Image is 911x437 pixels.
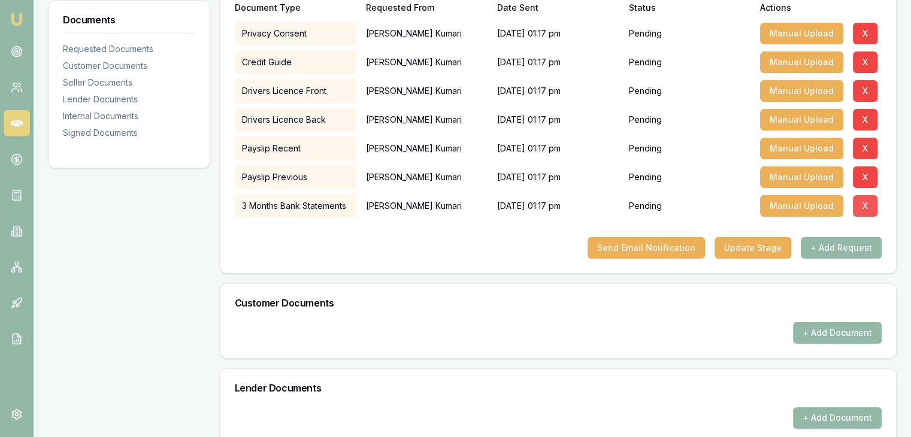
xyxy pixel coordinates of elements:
[853,166,877,188] button: X
[497,165,619,189] div: [DATE] 01:17 pm
[497,108,619,132] div: [DATE] 01:17 pm
[366,22,488,45] p: [PERSON_NAME] Kumari
[628,85,661,97] p: Pending
[235,79,356,103] div: Drivers Licence Front
[366,50,488,74] p: [PERSON_NAME] Kumari
[853,51,877,73] button: X
[760,51,843,73] button: Manual Upload
[853,195,877,217] button: X
[760,4,882,12] div: Actions
[793,407,882,429] button: + Add Document
[235,4,356,12] div: Document Type
[853,138,877,159] button: X
[235,108,356,132] div: Drivers Licence Back
[760,138,843,159] button: Manual Upload
[235,136,356,160] div: Payslip Recent
[715,237,791,259] button: Update Stage
[497,22,619,45] div: [DATE] 01:17 pm
[63,15,195,25] h3: Documents
[63,93,195,105] div: Lender Documents
[63,60,195,72] div: Customer Documents
[628,28,661,40] p: Pending
[366,108,488,132] p: [PERSON_NAME] Kumari
[366,79,488,103] p: [PERSON_NAME] Kumari
[366,136,488,160] p: [PERSON_NAME] Kumari
[760,109,843,131] button: Manual Upload
[801,237,882,259] button: + Add Request
[497,50,619,74] div: [DATE] 01:17 pm
[628,4,750,12] div: Status
[760,195,843,217] button: Manual Upload
[760,23,843,44] button: Manual Upload
[366,165,488,189] p: [PERSON_NAME] Kumari
[235,22,356,45] div: Privacy Consent
[235,383,882,393] h3: Lender Documents
[497,4,619,12] div: Date Sent
[235,194,356,218] div: 3 Months Bank Statements
[628,171,661,183] p: Pending
[628,114,661,126] p: Pending
[628,142,661,154] p: Pending
[366,4,488,12] div: Requested From
[63,127,195,139] div: Signed Documents
[366,194,488,218] p: [PERSON_NAME] Kumari
[497,194,619,218] div: [DATE] 01:17 pm
[760,166,843,188] button: Manual Upload
[853,109,877,131] button: X
[235,165,356,189] div: Payslip Previous
[628,200,661,212] p: Pending
[853,80,877,102] button: X
[10,12,24,26] img: emu-icon-u.png
[63,77,195,89] div: Seller Documents
[235,50,356,74] div: Credit Guide
[63,43,195,55] div: Requested Documents
[497,79,619,103] div: [DATE] 01:17 pm
[497,136,619,160] div: [DATE] 01:17 pm
[628,56,661,68] p: Pending
[760,80,843,102] button: Manual Upload
[235,298,882,308] h3: Customer Documents
[853,23,877,44] button: X
[793,322,882,344] button: + Add Document
[63,110,195,122] div: Internal Documents
[588,237,705,259] button: Send Email Notification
